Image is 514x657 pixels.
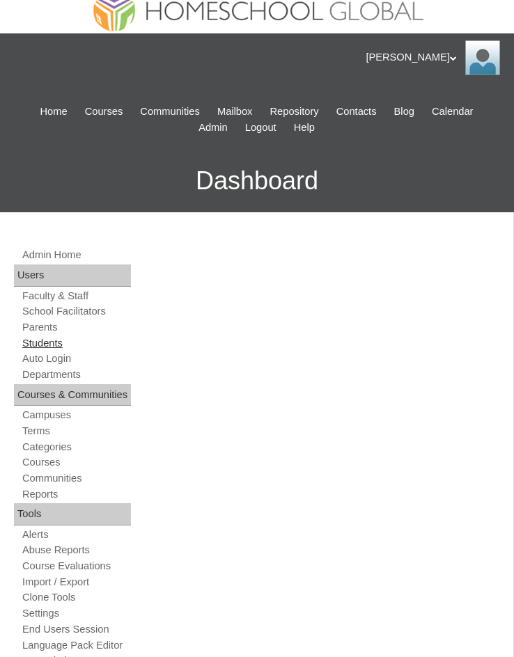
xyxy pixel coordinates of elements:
[21,544,131,557] a: Abuse Reports
[192,120,235,136] a: Admin
[140,104,200,120] span: Communities
[245,120,277,136] span: Logout
[210,104,260,120] a: Mailbox
[287,120,322,136] a: Help
[294,120,315,136] span: Help
[21,290,131,303] a: Faculty & Staff
[21,456,131,469] a: Courses
[21,337,131,350] a: Students
[14,384,131,406] div: Courses & Communities
[329,104,384,120] a: Contacts
[263,104,326,120] a: Repository
[21,352,131,365] a: Auto Login
[21,305,131,318] a: School Facilitators
[238,120,283,136] a: Logout
[217,104,253,120] span: Mailbox
[425,104,480,120] a: Calendar
[21,425,131,438] a: Terms
[21,368,131,381] a: Departments
[21,576,131,589] a: Import / Export
[14,503,131,525] div: Tools
[21,441,131,454] a: Categories
[198,120,228,136] span: Admin
[21,607,131,620] a: Settings
[387,104,421,120] a: Blog
[21,248,131,262] a: Admin Home
[21,488,131,501] a: Reports
[14,40,500,75] div: [PERSON_NAME]
[40,104,67,120] span: Home
[21,591,131,604] a: Clone Tools
[133,104,207,120] a: Communities
[465,40,500,75] img: Ariane Ebuen
[21,623,131,636] a: End Users Session
[21,409,131,422] a: Campuses
[78,104,130,120] a: Courses
[21,560,131,573] a: Course Evaluations
[21,639,131,652] a: Language Pack Editor
[14,264,131,287] div: Users
[432,104,473,120] span: Calendar
[21,472,131,485] a: Communities
[21,528,131,541] a: Alerts
[336,104,377,120] span: Contacts
[270,104,319,120] span: Repository
[21,321,131,334] a: Parents
[33,104,74,120] a: Home
[7,150,507,212] h3: Dashboard
[394,104,414,120] span: Blog
[85,104,123,120] span: Courses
